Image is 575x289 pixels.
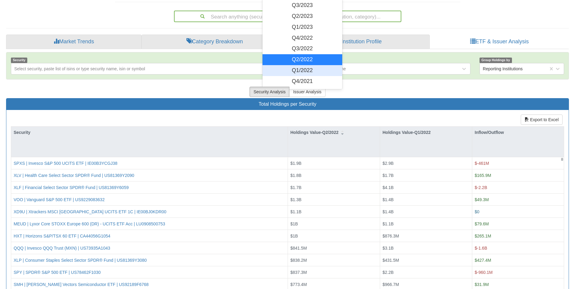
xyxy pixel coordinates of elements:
span: Group Holdings by [480,58,512,63]
div: Select security, paste list of isins or type security name, isin or symbol [14,66,145,72]
a: Institution Profile [288,35,430,49]
a: Market Trends [6,35,142,49]
button: XLP | Consumer Staples Select Sector SPDR® Fund | US81369Y3080 [14,257,147,263]
div: Reporting Institutions [483,66,523,72]
h3: Total Holdings per Security [11,101,564,107]
button: SPY | SPDR® S&P 500 ETF | US78462F1030 [14,269,101,275]
div: Q3/2022 [262,43,342,54]
span: $773.4M [290,282,307,287]
span: $966.7M [383,282,399,287]
div: Q4/2021 [262,76,342,87]
span: $1.4B [383,209,394,214]
div: Q4/2022 [262,33,342,44]
span: $1B [290,221,298,226]
span: $2.2B [383,270,394,275]
div: Q3/2021 [262,87,342,98]
span: $3.1B [383,246,394,251]
span: $837.3M [290,270,307,275]
span: $4.1B [383,185,394,190]
span: Security [11,58,27,63]
div: Inflow/Outflow [472,127,564,138]
button: Issuer Analysis [289,87,325,97]
div: Security [11,127,288,138]
button: XLF | Financial Select Sector SPDR® Fund | US81369Y6059 [14,184,129,191]
span: $431.5M [383,258,399,263]
a: Category Breakdown [142,35,288,49]
span: $49.3M [475,197,489,202]
span: $1.4B [383,197,394,202]
span: $427.4M [475,258,491,263]
span: $265.1M [475,234,491,238]
span: $0 [475,209,480,214]
button: QQQ | Invesco QQQ Trust (MXN) | US73935A1043 [14,245,110,251]
span: $1B [290,234,298,238]
button: Export to Excel [521,115,563,125]
span: $1.3B [290,197,302,202]
div: Holdings Value-Q2/2022 [288,127,380,138]
span: $1.1B [290,209,302,214]
div: Holdings Value-Q1/2022 [380,127,472,138]
div: Q1/2023 [262,22,342,33]
span: $-461M [475,161,489,166]
span: $2.9B [383,161,394,166]
div: Search anything (security name, ISIN, ticker, issuer, institution, category)... [175,11,401,22]
div: Q1/2022 [262,65,342,76]
button: HXT | Horizons S&P/TSX 60 ETF | CA44056G1054 [14,233,110,239]
div: Q2/2022 [262,54,342,65]
button: SPXS | Invesco S&P 500 UCITS ETF | IE00B3YCGJ38 [14,160,117,166]
span: $876.3M [383,234,399,238]
span: $1.7B [290,185,302,190]
button: MEUD | Lyxor Core STOXX Europe 600 (DR) - UCITS ETF Acc | LU0908500753 [14,221,165,227]
button: XLV | Health Care Select Sector SPDR® Fund | US81369Y2090 [14,172,134,178]
span: $1.1B [383,221,394,226]
span: $838.2M [290,258,307,263]
span: $1.8B [290,173,302,178]
span: $79.6M [475,221,489,226]
button: VOO | Vanguard S&P 500 ETF | US9229083632 [14,197,105,203]
span: $-960.1M [475,270,493,275]
span: $165.9M [475,173,491,178]
button: Security Analysis [249,87,289,97]
span: $1.7B [383,173,394,178]
span: $1.9B [290,161,302,166]
span: $31.9M [475,282,489,287]
span: $-1.6B [475,246,487,251]
span: $-2.2B [475,185,487,190]
button: XD9U | Xtrackers MSCI [GEOGRAPHIC_DATA] UCITS ETF 1C | IE00BJ0KDR00 [14,209,166,215]
button: SMH | [PERSON_NAME] Vectors Semiconductor ETF | US92189F6768 [14,281,149,287]
a: ETF & Issuer Analysis [430,35,569,49]
div: Q2/2023 [262,11,342,22]
span: $841.5M [290,246,307,251]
